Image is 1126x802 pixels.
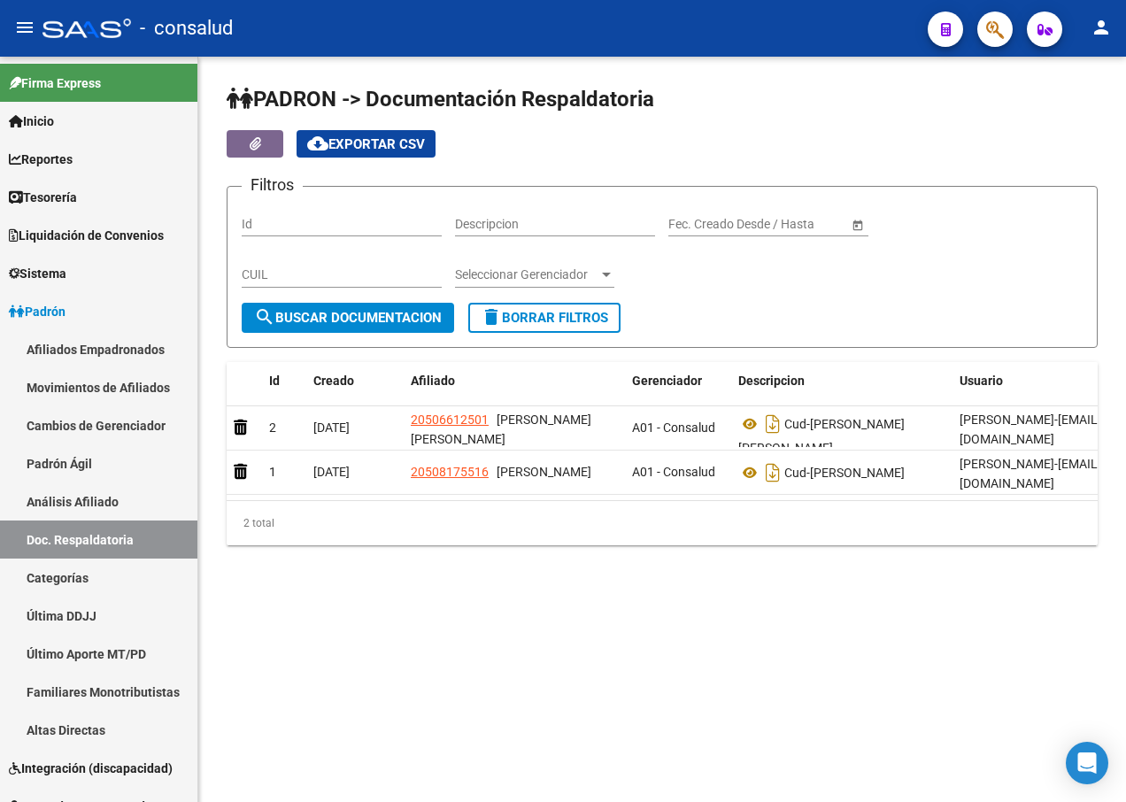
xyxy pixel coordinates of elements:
span: 20506612501 [411,413,489,427]
mat-icon: person [1091,17,1112,38]
input: Fecha inicio [668,217,733,232]
mat-icon: delete [481,306,502,328]
span: Seleccionar Gerenciador [455,267,598,282]
div: 2 total [227,501,1098,545]
span: Buscar Documentacion [254,310,442,326]
span: A01 - Consalud [632,465,715,479]
button: Open calendar [848,215,867,234]
mat-icon: menu [14,17,35,38]
span: Usuario [960,374,1003,388]
span: PADRON -> Documentación Respaldatoria [227,87,654,112]
span: Descripcion [738,374,805,388]
i: Descargar documento [761,410,784,438]
span: Liquidación de Convenios [9,226,164,245]
span: Reportes [9,150,73,169]
input: Fecha fin [748,217,835,232]
span: [DATE] [313,420,350,435]
span: - consalud [140,9,233,48]
span: A01 - Consalud [632,420,715,435]
span: Cud-[PERSON_NAME] [PERSON_NAME] [738,417,905,455]
span: Firma Express [9,73,101,93]
span: Tesorería [9,188,77,207]
mat-icon: search [254,306,275,328]
span: [PERSON_NAME] [PERSON_NAME] [411,413,591,447]
span: Inicio [9,112,54,131]
button: Buscar Documentacion [242,303,454,333]
span: Gerenciador [632,374,702,388]
span: Borrar Filtros [481,310,608,326]
datatable-header-cell: Creado [306,362,404,400]
span: Sistema [9,264,66,283]
datatable-header-cell: Afiliado [404,362,625,400]
datatable-header-cell: Gerenciador [625,362,731,400]
span: 2 [269,420,276,435]
button: Borrar Filtros [468,303,621,333]
span: 1 [269,465,276,479]
span: Creado [313,374,354,388]
datatable-header-cell: Id [262,362,306,400]
span: 20508175516 [411,465,489,479]
span: Afiliado [411,374,455,388]
span: [PERSON_NAME] [960,413,1054,427]
span: Cud-[PERSON_NAME] [784,466,905,480]
span: Exportar CSV [307,136,425,152]
div: Open Intercom Messenger [1066,742,1108,784]
h3: Filtros [242,173,303,197]
span: [DATE] [313,465,350,479]
datatable-header-cell: Descripcion [731,362,952,400]
span: Id [269,374,280,388]
button: Exportar CSV [297,130,436,158]
span: [PERSON_NAME] [960,457,1054,471]
span: Padrón [9,302,66,321]
i: Descargar documento [761,459,784,487]
span: Integración (discapacidad) [9,759,173,778]
span: [PERSON_NAME] [497,465,591,479]
mat-icon: cloud_download [307,133,328,154]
